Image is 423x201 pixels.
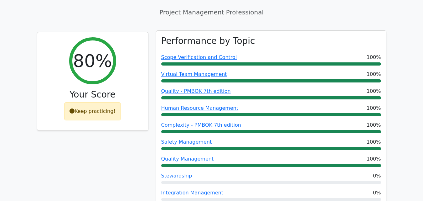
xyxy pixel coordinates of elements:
h2: 80% [73,50,112,71]
span: 100% [367,121,381,129]
a: Human Resource Management [161,105,239,111]
a: Complexity - PMBOK 7th edition [161,122,241,128]
a: Virtual Team Management [161,71,227,77]
a: Quality Management [161,156,214,162]
span: 100% [367,87,381,95]
a: Scope Verification and Control [161,54,237,60]
span: 100% [367,138,381,146]
a: Quality - PMBOK 7th edition [161,88,231,94]
span: 0% [373,172,381,180]
h3: Your Score [42,89,143,100]
span: 0% [373,189,381,197]
a: Integration Management [161,190,224,196]
p: Project Management Professional [37,8,386,17]
span: 100% [367,155,381,163]
span: 100% [367,104,381,112]
span: 100% [367,71,381,78]
h3: Performance by Topic [161,36,255,46]
div: Keep practicing! [64,102,121,120]
a: Safety Management [161,139,212,145]
span: 100% [367,54,381,61]
a: Stewardship [161,173,192,179]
